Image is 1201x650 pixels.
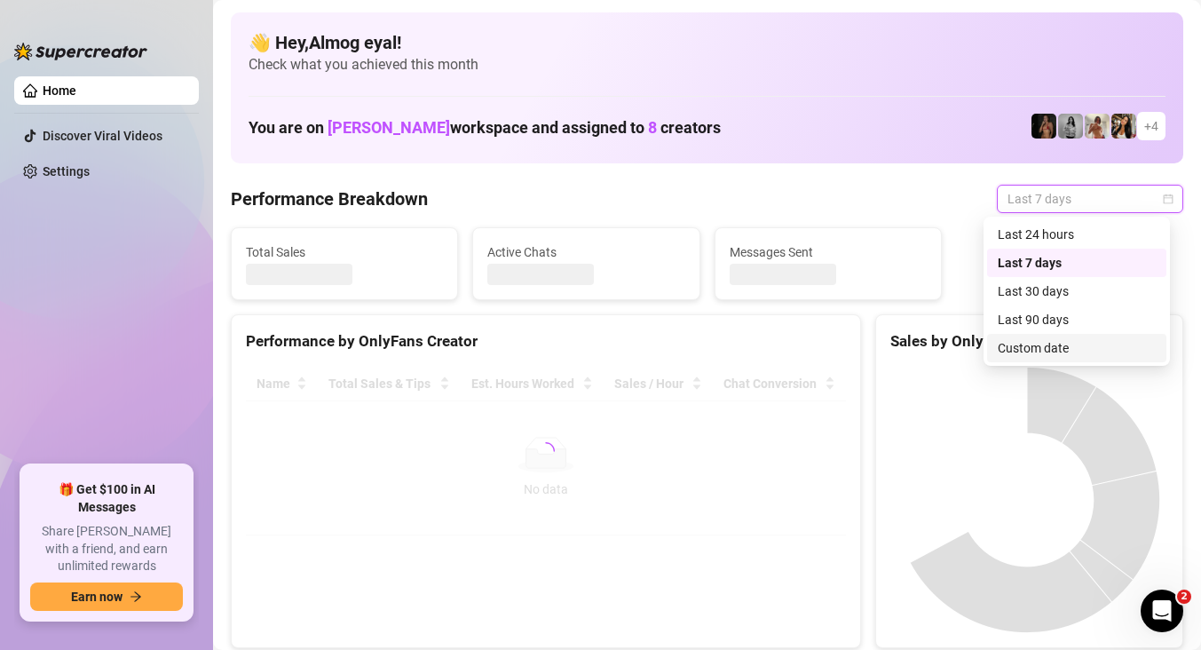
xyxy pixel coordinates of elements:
[30,523,183,575] span: Share [PERSON_NAME] with a friend, and earn unlimited rewards
[890,329,1168,353] div: Sales by OnlyFans Creator
[998,310,1156,329] div: Last 90 days
[30,481,183,516] span: 🎁 Get $100 in AI Messages
[1058,114,1083,139] img: A
[487,242,684,262] span: Active Chats
[998,253,1156,273] div: Last 7 days
[1163,194,1173,204] span: calendar
[998,281,1156,301] div: Last 30 days
[328,118,450,137] span: [PERSON_NAME]
[987,220,1166,249] div: Last 24 hours
[30,583,183,611] button: Earn nowarrow-right
[1085,114,1110,139] img: Green
[1144,116,1158,136] span: + 4
[1177,590,1191,604] span: 2
[1007,186,1173,212] span: Last 7 days
[987,277,1166,305] div: Last 30 days
[537,442,555,460] span: loading
[249,55,1165,75] span: Check what you achieved this month
[43,129,162,143] a: Discover Viral Videos
[130,591,142,603] span: arrow-right
[14,43,147,60] img: logo-BBDzfeDw.svg
[1111,114,1136,139] img: AD
[1031,114,1056,139] img: D
[246,329,846,353] div: Performance by OnlyFans Creator
[246,242,443,262] span: Total Sales
[730,242,927,262] span: Messages Sent
[249,118,721,138] h1: You are on workspace and assigned to creators
[987,334,1166,362] div: Custom date
[231,186,428,211] h4: Performance Breakdown
[1141,590,1183,632] iframe: Intercom live chat
[43,83,76,98] a: Home
[71,590,122,604] span: Earn now
[998,225,1156,244] div: Last 24 hours
[987,249,1166,277] div: Last 7 days
[43,164,90,178] a: Settings
[987,305,1166,334] div: Last 90 days
[249,30,1165,55] h4: 👋 Hey, Almog eyal !
[648,118,657,137] span: 8
[998,338,1156,358] div: Custom date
